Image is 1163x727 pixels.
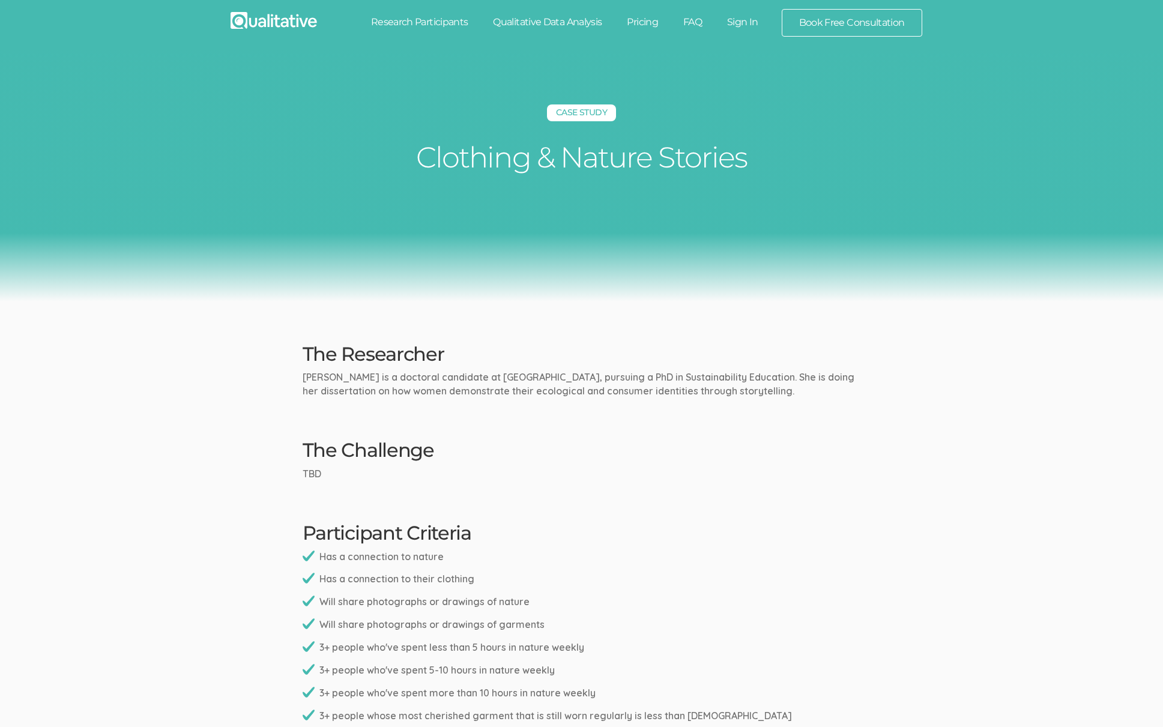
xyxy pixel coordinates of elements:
[782,10,922,36] a: Book Free Consultation
[303,439,861,460] h2: The Challenge
[547,104,616,121] h5: Case Study
[303,572,861,588] li: Has a connection to their clothing
[303,343,861,364] h2: The Researcher
[303,467,861,481] p: TBD
[303,663,861,679] li: 3+ people who've spent 5-10 hours in nature weekly
[402,139,762,175] h1: Clothing & Nature Stories
[480,9,614,35] a: Qualitative Data Analysis
[231,12,317,29] img: Qualitative
[303,595,861,611] li: Will share photographs or drawings of nature
[303,641,861,656] li: 3+ people who've spent less than 5 hours in nature weekly
[303,618,861,633] li: Will share photographs or drawings of garments
[714,9,771,35] a: Sign In
[1103,669,1163,727] iframe: Chat Widget
[303,522,861,543] h2: Participant Criteria
[303,686,861,702] li: 3+ people who've spent more than 10 hours in nature weekly
[614,9,671,35] a: Pricing
[303,709,861,725] li: 3+ people whose most cherished garment that is still worn regularly is less than [DEMOGRAPHIC_DATA]
[303,370,861,398] p: [PERSON_NAME] is a doctoral candidate at [GEOGRAPHIC_DATA], pursuing a PhD in Sustainability Educ...
[358,9,481,35] a: Research Participants
[671,9,714,35] a: FAQ
[303,550,861,566] li: Has a connection to nature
